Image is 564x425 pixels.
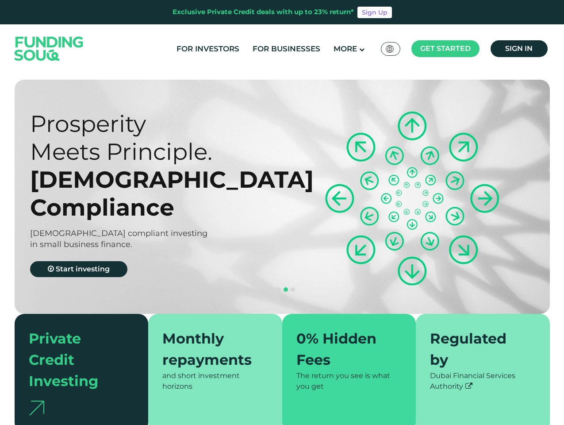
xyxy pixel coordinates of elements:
[386,45,394,53] img: SA Flag
[6,26,92,71] img: Logo
[420,44,471,53] span: Get started
[174,42,242,56] a: For Investors
[29,328,124,392] div: Private Credit Investing
[30,261,127,277] a: Start investing
[56,265,110,273] span: Start investing
[268,286,275,293] button: navigation
[505,44,533,53] span: Sign in
[296,328,391,371] div: 0% Hidden Fees
[430,371,536,392] div: Dubai Financial Services Authority
[491,40,548,57] a: Sign in
[357,7,392,18] a: Sign Up
[289,286,296,293] button: navigation
[30,138,298,166] div: Meets Principle.
[282,286,289,293] button: navigation
[275,286,282,293] button: navigation
[250,42,322,56] a: For Businesses
[30,239,298,250] div: in small business finance.
[162,328,257,371] div: Monthly repayments
[430,328,525,371] div: Regulated by
[162,371,268,392] div: and short investment horizons
[296,371,402,392] div: The return you see is what you get
[29,401,44,415] img: arrow
[30,110,298,138] div: Prosperity
[30,166,298,221] div: [DEMOGRAPHIC_DATA] Compliance
[334,44,357,53] span: More
[30,228,298,239] div: [DEMOGRAPHIC_DATA] compliant investing
[173,7,354,17] div: Exclusive Private Credit deals with up to 23% return*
